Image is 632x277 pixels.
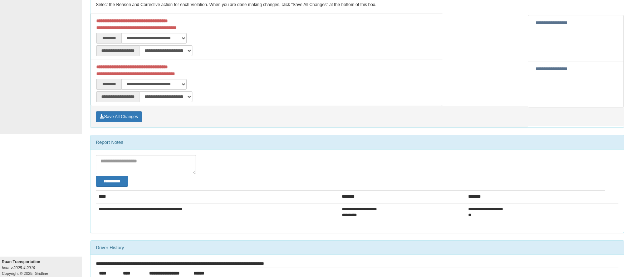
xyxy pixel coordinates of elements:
i: beta v.2025.4.2019 [2,266,35,270]
button: Change Filter Options [96,176,128,187]
div: Driver History [90,241,624,255]
b: Ruan Transportation [2,260,40,264]
div: Report Notes [90,135,624,150]
button: Save [96,111,142,122]
div: Copyright © 2025, Gridline [2,259,82,276]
